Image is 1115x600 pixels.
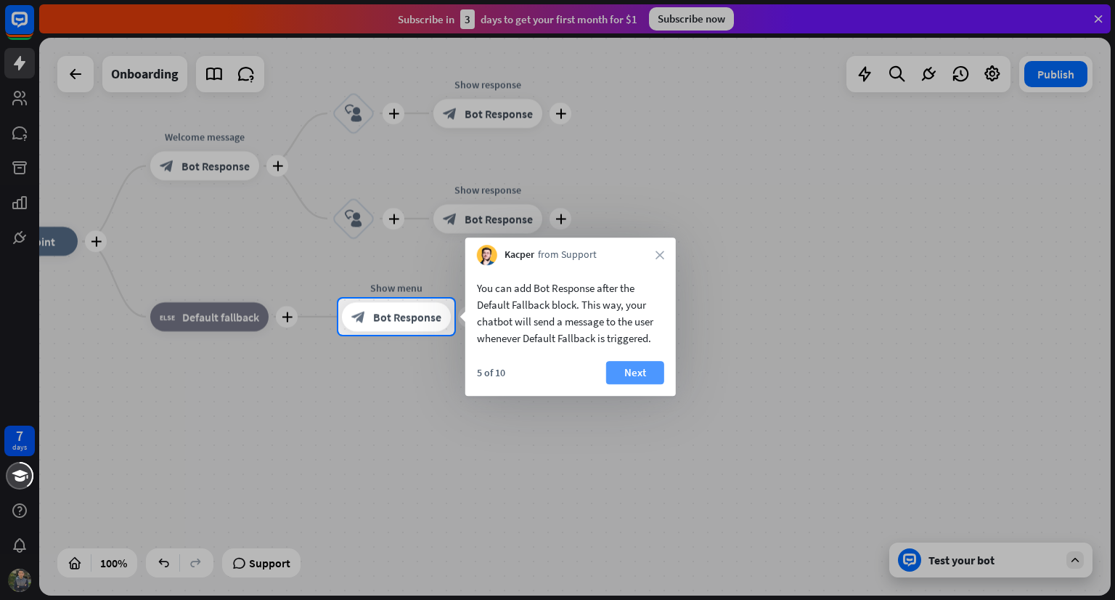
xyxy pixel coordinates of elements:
[505,248,534,262] span: Kacper
[538,248,597,262] span: from Support
[606,361,664,384] button: Next
[12,6,55,49] button: Open LiveChat chat widget
[655,251,664,259] i: close
[373,309,441,324] span: Bot Response
[477,280,664,346] div: You can add Bot Response after the Default Fallback block. This way, your chatbot will send a mes...
[351,309,366,324] i: block_bot_response
[477,366,505,379] div: 5 of 10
